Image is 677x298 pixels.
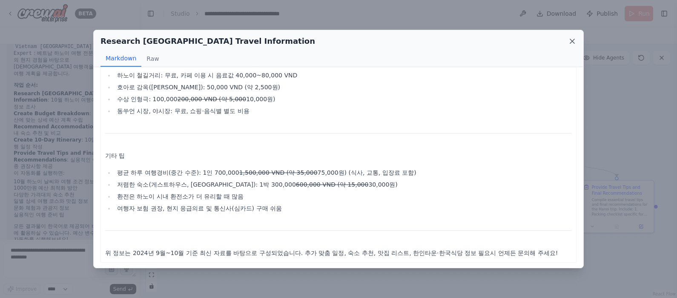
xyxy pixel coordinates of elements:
li: 평균 하루 여행경비(중간 수준): 1인 700,000 75,000원) (식사, 교통, 입장료 포함) [115,167,572,178]
li: 수상 인형극: 100,000 10,000원) [115,94,572,104]
li: 하노이 철길거리: 무료, 카페 이용 시 음료값 40,000~80,000 VND [115,70,572,80]
del: 200,000 VND (약 5,000 [178,96,247,102]
li: 동쑤언 시장, 야시장: 무료, 쇼핑·음식별 별도 비용 [115,106,572,116]
li: 저렴한 숙소(게스트하우스, [GEOGRAPHIC_DATA]): 1박 300,000 30,000원) [115,179,572,190]
button: Raw [141,51,164,67]
h2: Research [GEOGRAPHIC_DATA] Travel Information [100,35,315,47]
del: 1,500,000 VND (약 35,000 [239,169,318,176]
button: Markdown [100,51,141,67]
del: 600,000 VND (약 15,000 [296,181,369,188]
p: 위 정보는 2024년 9월~10월 기준 최신 자료를 바탕으로 구성되었습니다. 추가 맞춤 일정, 숙소 추천, 맛집 리스트, 한인타운·한국식당 정보 필요시 언제든 문의해 주세요! [105,248,572,258]
li: 환전은 하노이 시내 환전소가 더 유리할 때 많음 [115,191,572,202]
li: 호아로 감옥([PERSON_NAME]): 50,000 VND (약 2,500원) [115,82,572,92]
li: 여행자 보험 권장, 현지 응급의료 및 통신사(심카드) 구매 쉬움 [115,203,572,213]
p: 기타 팁 [105,150,572,161]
